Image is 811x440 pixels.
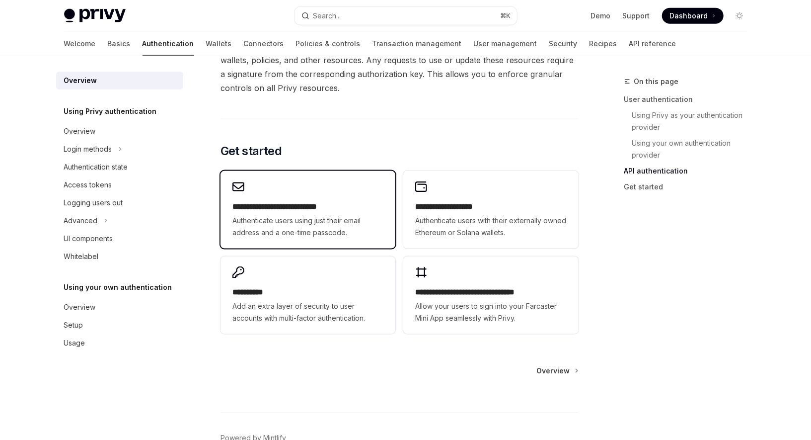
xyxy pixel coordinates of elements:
[56,212,183,230] button: Toggle Advanced section
[56,334,183,352] a: Usage
[64,215,98,227] div: Advanced
[232,215,383,239] span: Authenticate users using just their email address and a one-time passcode.
[64,251,99,263] div: Whitelabel
[415,300,566,324] span: Allow your users to sign into your Farcaster Mini App seamlessly with Privy.
[634,76,679,88] span: On this page
[143,32,194,56] a: Authentication
[64,233,113,245] div: UI components
[64,319,83,331] div: Setup
[624,179,755,195] a: Get started
[64,75,97,87] div: Overview
[590,32,617,56] a: Recipes
[537,366,578,376] a: Overview
[591,11,611,21] a: Demo
[501,12,511,20] span: ⌘ K
[629,32,676,56] a: API reference
[206,32,232,56] a: Wallets
[64,197,123,209] div: Logging users out
[624,135,755,163] a: Using your own authentication provider
[56,194,183,212] a: Logging users out
[474,32,537,56] a: User management
[549,32,578,56] a: Security
[221,39,579,95] span: In addition to the API secret, you can also configure that control specific wallets, policies, an...
[64,9,126,23] img: light logo
[221,257,395,334] a: **** *****Add an extra layer of security to user accounts with multi-factor authentication.
[403,171,578,249] a: **** **** **** ****Authenticate users with their externally owned Ethereum or Solana wallets.
[295,7,517,25] button: Open search
[64,281,172,293] h5: Using your own authentication
[56,248,183,265] a: Whitelabel
[64,179,112,191] div: Access tokens
[624,107,755,135] a: Using Privy as your authentication provider
[537,366,570,376] span: Overview
[662,8,724,24] a: Dashboard
[624,91,755,107] a: User authentication
[64,32,96,56] a: Welcome
[670,11,708,21] span: Dashboard
[56,298,183,316] a: Overview
[232,300,383,324] span: Add an extra layer of security to user accounts with multi-factor authentication.
[624,163,755,179] a: API authentication
[56,316,183,334] a: Setup
[732,8,747,24] button: Toggle dark mode
[64,337,85,349] div: Usage
[415,215,566,239] span: Authenticate users with their externally owned Ethereum or Solana wallets.
[64,125,96,137] div: Overview
[372,32,462,56] a: Transaction management
[244,32,284,56] a: Connectors
[313,10,341,22] div: Search...
[64,105,157,117] h5: Using Privy authentication
[56,176,183,194] a: Access tokens
[108,32,131,56] a: Basics
[56,122,183,140] a: Overview
[296,32,361,56] a: Policies & controls
[56,140,183,158] button: Toggle Login methods section
[64,161,128,173] div: Authentication state
[56,158,183,176] a: Authentication state
[56,72,183,89] a: Overview
[623,11,650,21] a: Support
[56,230,183,248] a: UI components
[64,301,96,313] div: Overview
[64,143,112,155] div: Login methods
[221,143,282,159] span: Get started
